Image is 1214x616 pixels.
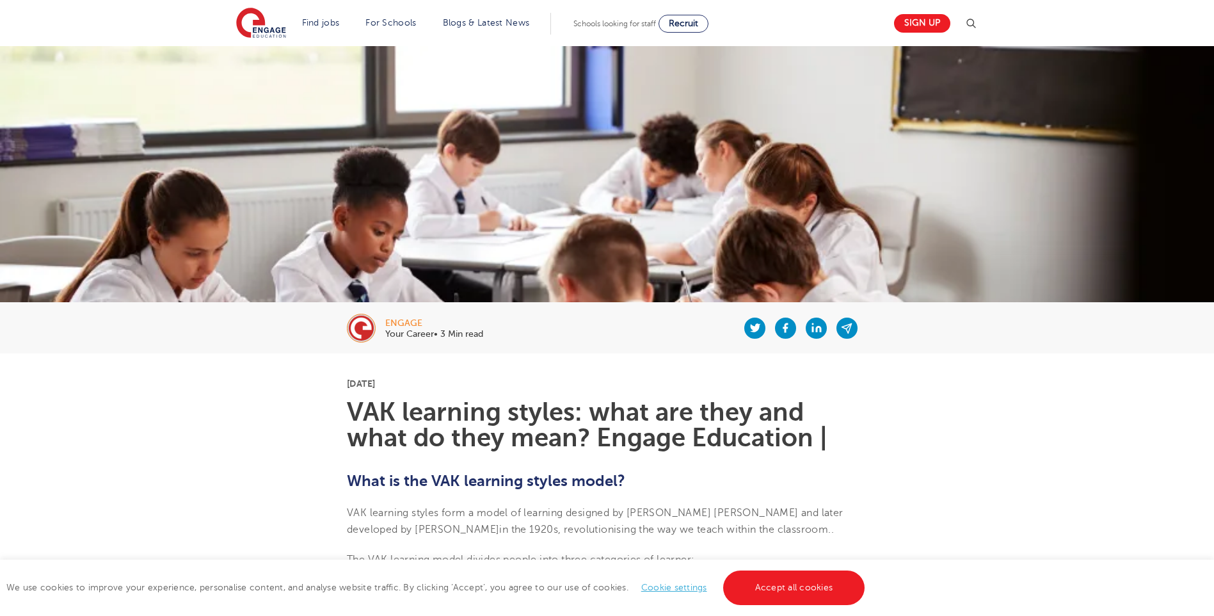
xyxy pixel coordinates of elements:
[365,18,416,28] a: For Schools
[499,524,831,535] span: in the 1920s, revolutionising the way we teach within the classroom.
[347,379,867,388] p: [DATE]
[894,14,950,33] a: Sign up
[723,571,865,605] a: Accept all cookies
[641,583,707,592] a: Cookie settings
[659,15,708,33] a: Recruit
[573,19,656,28] span: Schools looking for staff
[6,583,868,592] span: We use cookies to improve your experience, personalise content, and analyse website traffic. By c...
[347,507,843,535] span: VAK learning styles form a model of learning designed by [PERSON_NAME] [PERSON_NAME] and later de...
[347,472,625,490] b: What is the VAK learning styles model?
[347,400,867,451] h1: VAK learning styles: what are they and what do they mean? Engage Education |
[302,18,340,28] a: Find jobs
[669,19,698,28] span: Recruit
[385,330,483,339] p: Your Career• 3 Min read
[443,18,530,28] a: Blogs & Latest News
[236,8,286,40] img: Engage Education
[347,554,694,565] span: The VAK learning model divides people into three categories of learner:
[385,319,483,328] div: engage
